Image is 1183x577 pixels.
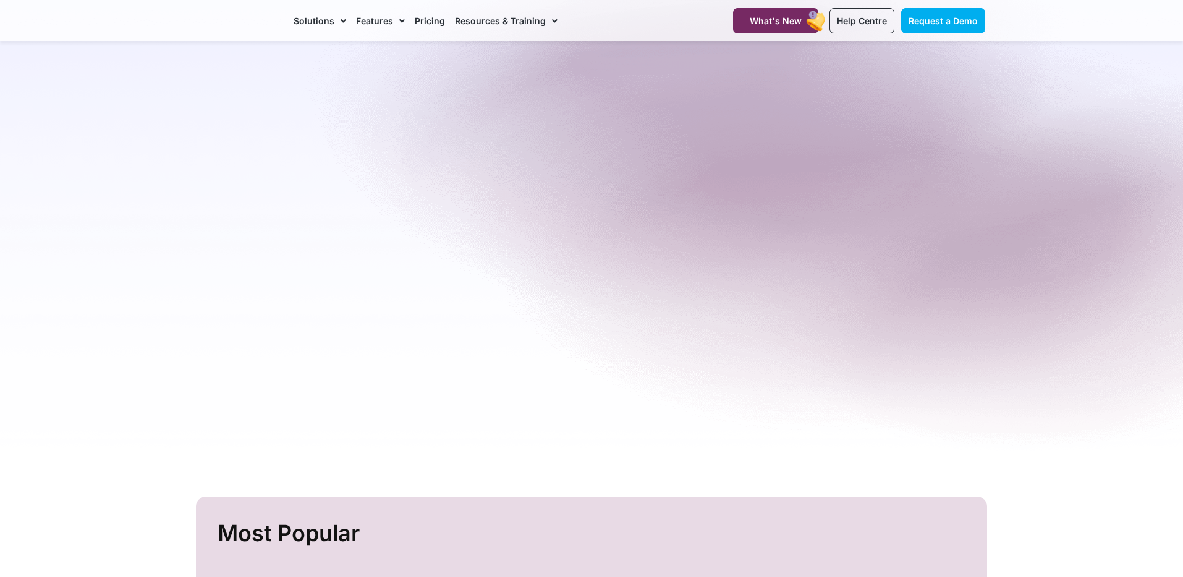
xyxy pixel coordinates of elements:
[909,15,978,26] span: Request a Demo
[750,15,802,26] span: What's New
[198,12,281,30] img: CareMaster Logo
[218,515,969,552] h2: Most Popular
[733,8,818,33] a: What's New
[837,15,887,26] span: Help Centre
[829,8,894,33] a: Help Centre
[901,8,985,33] a: Request a Demo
